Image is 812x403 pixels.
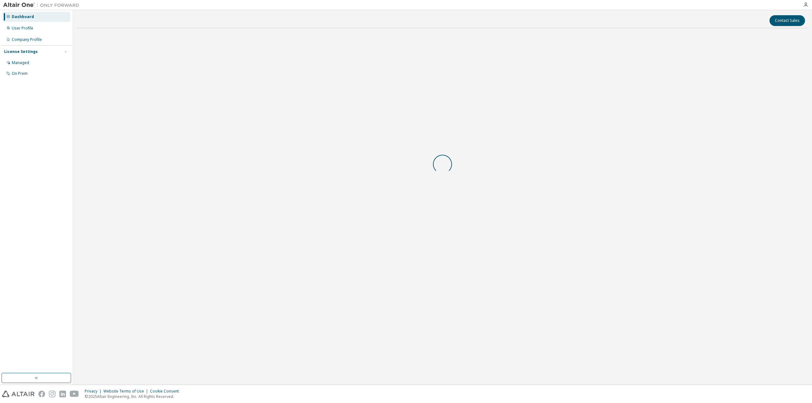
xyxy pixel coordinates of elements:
div: Website Terms of Use [103,389,150,394]
img: instagram.svg [49,391,56,397]
img: linkedin.svg [59,391,66,397]
div: User Profile [12,26,33,31]
img: Altair One [3,2,82,8]
div: License Settings [4,49,38,54]
p: © 2025 Altair Engineering, Inc. All Rights Reserved. [85,394,183,399]
div: Managed [12,60,29,65]
img: youtube.svg [70,391,79,397]
button: Contact Sales [769,15,805,26]
div: On Prem [12,71,28,76]
div: Company Profile [12,37,42,42]
img: facebook.svg [38,391,45,397]
img: altair_logo.svg [2,391,35,397]
div: Privacy [85,389,103,394]
div: Dashboard [12,14,34,19]
div: Cookie Consent [150,389,183,394]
